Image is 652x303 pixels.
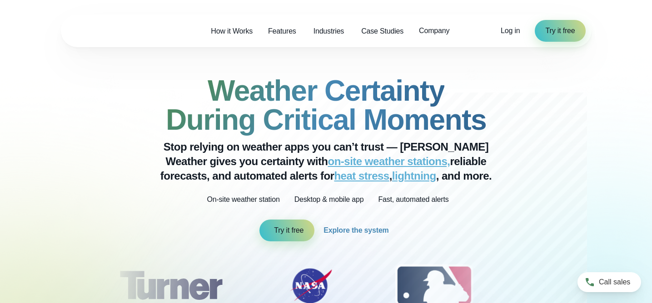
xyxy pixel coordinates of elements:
a: Try it free [535,20,586,42]
span: How it Works [211,26,253,37]
p: Stop relying on weather apps you can’t trust — [PERSON_NAME] Weather gives you certainty with rel... [144,140,508,183]
p: Fast, automated alerts [378,194,448,205]
p: Desktop & mobile app [294,194,364,205]
a: Explore the system [324,220,392,241]
a: Case Studies [353,22,411,40]
a: Call sales [577,272,641,292]
strong: Weather Certainty During Critical Moments [166,74,486,136]
span: Call sales [599,277,630,288]
span: Features [268,26,296,37]
span: Explore the system [324,225,388,236]
a: lightning [392,170,436,182]
span: Try it free [546,25,575,36]
span: Industries [314,26,344,37]
a: on-site weather stations, [328,155,450,167]
a: Log in [501,25,520,36]
a: heat stress [334,170,389,182]
span: Company [419,25,449,36]
span: Log in [501,27,520,34]
a: How it Works [203,22,260,40]
a: Try it free [259,220,314,241]
p: On-site weather station [207,194,279,205]
span: Try it free [274,225,304,236]
span: Case Studies [361,26,403,37]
